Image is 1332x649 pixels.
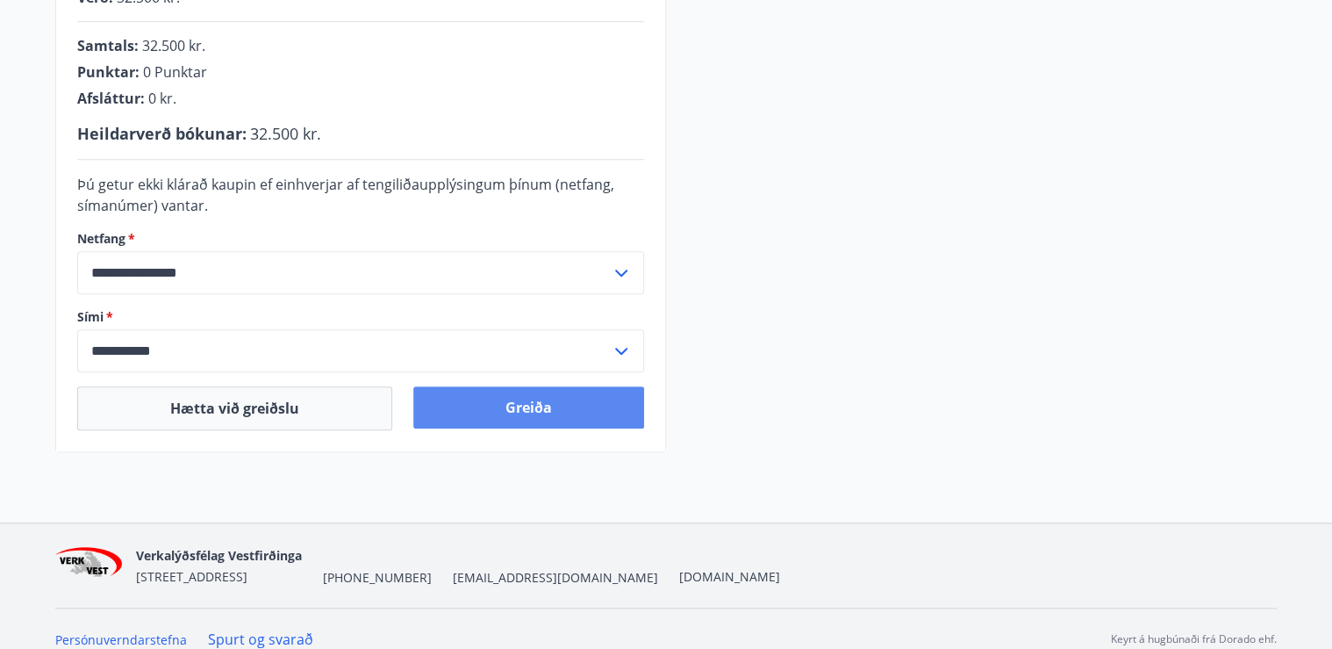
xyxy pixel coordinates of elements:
[77,308,644,326] label: Sími
[77,123,247,144] span: Heildarverð bókunar :
[453,569,658,587] span: [EMAIL_ADDRESS][DOMAIN_NAME]
[148,89,176,108] span: 0 kr.
[77,230,644,248] label: Netfang
[77,175,614,215] span: Þú getur ekki klárað kaupin ef einhverjar af tengiliðaupplýsingum þínum (netfang, símanúmer) vantar.
[208,630,313,649] a: Spurt og svarað
[136,568,247,585] span: [STREET_ADDRESS]
[55,547,122,585] img: jihgzMk4dcgjRAW2aMgpbAqQEG7LZi0j9dOLAUvz.png
[143,62,207,82] span: 0 Punktar
[77,89,145,108] span: Afsláttur :
[136,547,302,564] span: Verkalýðsfélag Vestfirðinga
[142,36,205,55] span: 32.500 kr.
[679,568,780,585] a: [DOMAIN_NAME]
[55,631,187,648] a: Persónuverndarstefna
[250,123,321,144] span: 32.500 kr.
[77,386,392,430] button: Hætta við greiðslu
[77,62,140,82] span: Punktar :
[1111,631,1277,647] p: Keyrt á hugbúnaði frá Dorado ehf.
[77,36,139,55] span: Samtals :
[323,569,432,587] span: [PHONE_NUMBER]
[413,386,644,429] button: Greiða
